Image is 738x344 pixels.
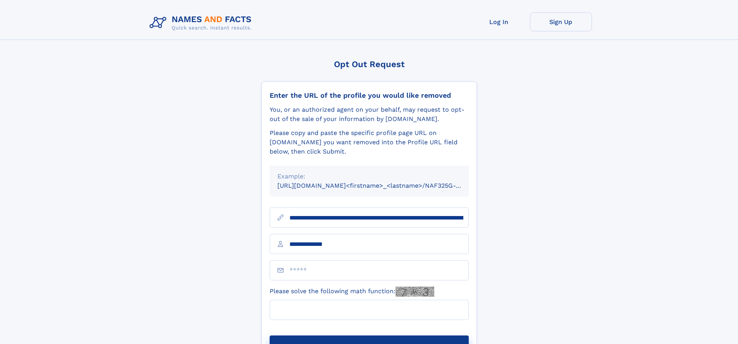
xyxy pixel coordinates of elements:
div: Please copy and paste the specific profile page URL on [DOMAIN_NAME] you want removed into the Pr... [270,128,469,156]
a: Log In [468,12,530,31]
small: [URL][DOMAIN_NAME]<firstname>_<lastname>/NAF325G-xxxxxxxx [277,182,483,189]
div: Enter the URL of the profile you would like removed [270,91,469,100]
a: Sign Up [530,12,592,31]
img: Logo Names and Facts [146,12,258,33]
label: Please solve the following math function: [270,287,434,297]
div: Opt Out Request [261,59,477,69]
div: You, or an authorized agent on your behalf, may request to opt-out of the sale of your informatio... [270,105,469,124]
div: Example: [277,172,461,181]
